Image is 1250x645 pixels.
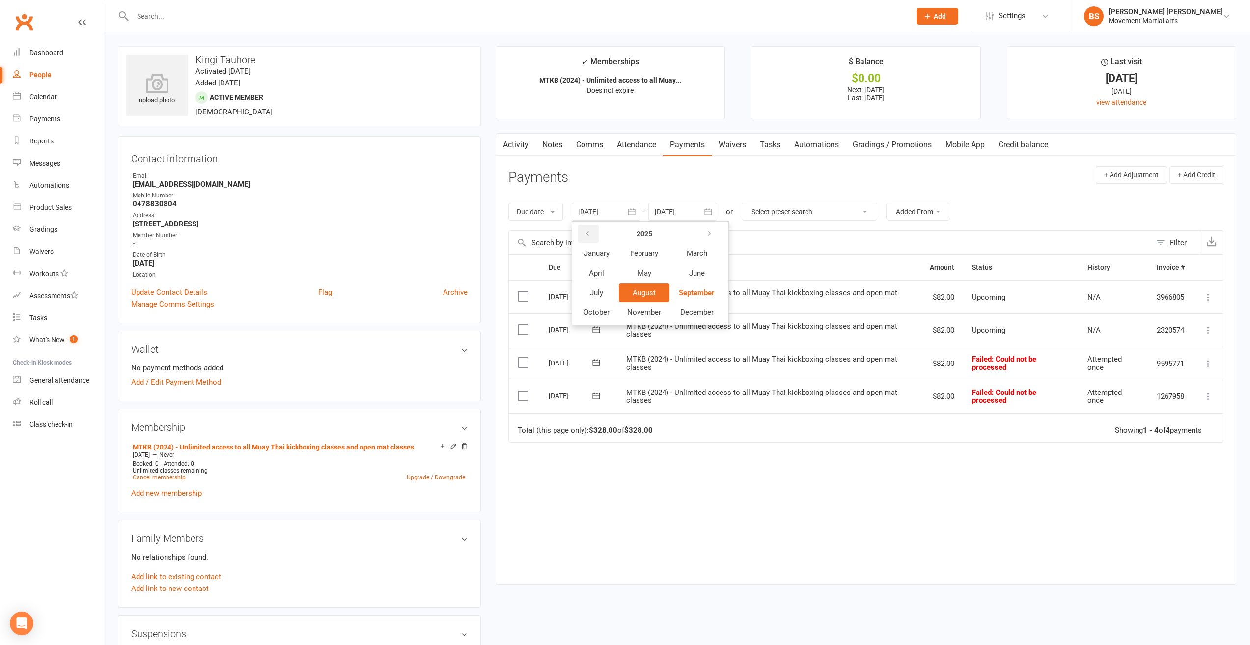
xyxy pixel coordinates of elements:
[787,134,846,156] a: Automations
[610,134,663,156] a: Attendance
[584,249,610,258] span: January
[126,55,472,65] h3: Kingi Tauhore
[726,206,733,218] div: or
[1151,231,1200,254] button: Filter
[1115,426,1202,435] div: Showing of payments
[29,248,54,255] div: Waivers
[29,159,60,167] div: Messages
[518,426,653,435] div: Total (this page only): of
[133,231,468,240] div: Member Number
[133,474,186,481] a: Cancel membership
[627,308,661,317] span: November
[630,249,658,258] span: February
[29,376,89,384] div: General attendance
[619,264,669,282] button: May
[443,286,468,298] a: Archive
[1170,237,1187,249] div: Filter
[921,255,963,280] th: Amount
[846,134,939,156] a: Gradings / Promotions
[624,426,653,435] strong: $328.00
[1109,7,1222,16] div: [PERSON_NAME] [PERSON_NAME]
[133,443,414,451] a: MTKB (2024) - Unlimited access to all Muay Thai kickboxing classes and open mat classes
[921,313,963,347] td: $82.00
[963,255,1078,280] th: Status
[549,355,594,370] div: [DATE]
[670,244,723,263] button: March
[626,288,897,306] span: MTKB (2024) - Unlimited access to all Muay Thai kickboxing classes and open mat classes
[133,191,468,200] div: Mobile Number
[195,67,250,76] time: Activated [DATE]
[1016,73,1227,84] div: [DATE]
[131,583,209,594] a: Add link to new contact
[1096,166,1167,184] button: + Add Adjustment
[12,10,36,34] a: Clubworx
[133,199,468,208] strong: 0478830804
[549,322,594,337] div: [DATE]
[133,180,468,189] strong: [EMAIL_ADDRESS][DOMAIN_NAME]
[582,57,588,67] i: ✓
[589,269,604,278] span: April
[13,108,104,130] a: Payments
[569,134,610,156] a: Comms
[29,270,59,278] div: Workouts
[29,225,57,233] div: Gradings
[29,336,65,344] div: What's New
[29,93,57,101] div: Calendar
[972,293,1005,302] span: Upcoming
[131,149,468,164] h3: Contact information
[29,115,60,123] div: Payments
[540,255,617,280] th: Due
[575,303,618,322] button: October
[626,355,897,372] span: MTKB (2024) - Unlimited access to all Muay Thai kickboxing classes and open mat classes
[131,489,202,498] a: Add new membership
[917,8,958,25] button: Add
[535,134,569,156] a: Notes
[972,388,1036,405] span: Failed
[509,231,1151,254] input: Search by invoice number
[29,137,54,145] div: Reports
[131,362,468,374] li: No payment methods added
[992,134,1055,156] a: Credit balance
[13,307,104,329] a: Tasks
[1109,16,1222,25] div: Movement Martial arts
[29,421,73,428] div: Class check-in
[133,270,468,280] div: Location
[934,12,946,20] span: Add
[637,230,652,238] strong: 2025
[1101,56,1142,73] div: Last visit
[133,467,208,474] span: Unlimited classes remaining
[164,460,194,467] span: Attended: 0
[575,283,618,302] button: July
[1087,388,1122,405] span: Attempted once
[133,171,468,181] div: Email
[29,181,69,189] div: Automations
[619,244,669,263] button: February
[663,134,712,156] a: Payments
[1096,98,1146,106] a: view attendance
[13,42,104,64] a: Dashboard
[131,286,207,298] a: Update Contact Details
[1166,426,1170,435] strong: 4
[131,571,221,583] a: Add link to existing contact
[210,93,263,101] span: Active member
[1143,426,1159,435] strong: 1 - 4
[508,203,563,221] button: Due date
[133,251,468,260] div: Date of Birth
[131,422,468,433] h3: Membership
[195,79,240,87] time: Added [DATE]
[70,335,78,343] span: 1
[619,303,669,322] button: November
[590,288,603,297] span: July
[1169,166,1223,184] button: + Add Credit
[679,288,715,297] span: September
[539,76,681,84] strong: MTKB (2024) - Unlimited access to all Muay...
[159,451,174,458] span: Never
[972,355,1036,372] span: Failed
[13,329,104,351] a: What's New1
[670,264,723,282] button: June
[972,326,1005,335] span: Upcoming
[133,451,150,458] span: [DATE]
[13,414,104,436] a: Class kiosk mode
[921,280,963,314] td: $82.00
[318,286,332,298] a: Flag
